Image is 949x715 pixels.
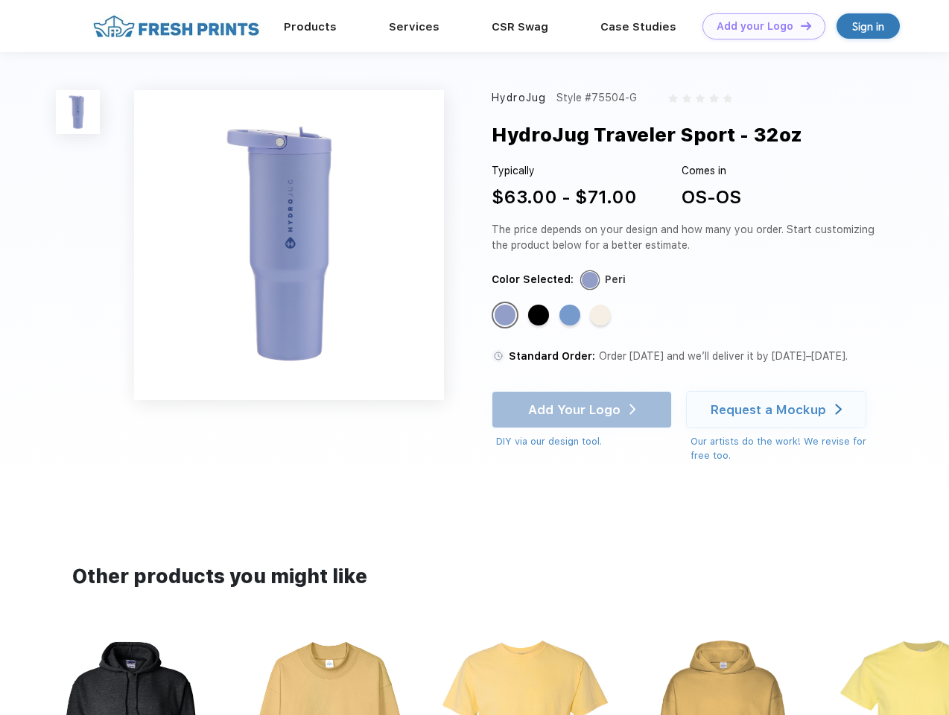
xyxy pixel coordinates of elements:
[492,121,802,149] div: HydroJug Traveler Sport - 32oz
[284,20,337,34] a: Products
[89,13,264,39] img: fo%20logo%202.webp
[723,94,732,103] img: gray_star.svg
[711,402,826,417] div: Request a Mockup
[492,90,546,106] div: HydroJug
[717,20,793,33] div: Add your Logo
[492,349,505,363] img: standard order
[72,562,876,591] div: Other products you might like
[835,404,842,415] img: white arrow
[837,13,900,39] a: Sign in
[852,18,884,35] div: Sign in
[496,434,672,449] div: DIY via our design tool.
[492,184,637,211] div: $63.00 - $71.00
[605,272,626,287] div: Peri
[509,350,595,362] span: Standard Order:
[691,434,880,463] div: Our artists do the work! We revise for free too.
[682,94,691,103] img: gray_star.svg
[492,222,880,253] div: The price depends on your design and how many you order. Start customizing the product below for ...
[801,22,811,30] img: DT
[696,94,705,103] img: gray_star.svg
[559,305,580,325] div: Light Blue
[495,305,515,325] div: Peri
[709,94,718,103] img: gray_star.svg
[668,94,677,103] img: gray_star.svg
[682,184,741,211] div: OS-OS
[134,90,444,400] img: func=resize&h=640
[492,163,637,179] div: Typically
[556,90,637,106] div: Style #75504-G
[590,305,611,325] div: Cream
[528,305,549,325] div: Black
[599,350,848,362] span: Order [DATE] and we’ll deliver it by [DATE]–[DATE].
[56,90,100,134] img: func=resize&h=100
[682,163,741,179] div: Comes in
[492,272,574,287] div: Color Selected:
